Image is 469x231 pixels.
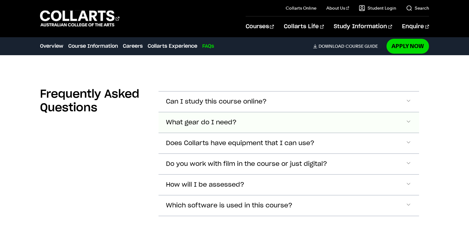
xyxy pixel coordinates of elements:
span: What gear do I need? [166,119,237,126]
a: Collarts Online [286,5,316,11]
span: Download [319,43,344,49]
div: Go to homepage [40,10,119,27]
a: Overview [40,42,63,50]
a: DownloadCourse Guide [313,43,383,49]
a: Apply Now [386,39,429,53]
span: Do you work with film in the course or just digital? [166,161,327,168]
a: Search [406,5,429,11]
button: How will I be assessed? [159,175,419,195]
span: Can I study this course online? [166,98,267,105]
a: About Us [326,5,349,11]
button: Can I study this course online? [159,91,419,112]
button: Which software is used in this course? [159,195,419,216]
a: Course Information [68,42,118,50]
button: What gear do I need? [159,112,419,133]
a: Careers [123,42,143,50]
button: Does Collarts have equipment that I can use? [159,133,419,153]
a: FAQs [202,42,214,50]
a: Study Information [334,16,392,37]
button: Do you work with film in the course or just digital? [159,154,419,174]
span: Which software is used in this course? [166,202,293,209]
a: Collarts Experience [148,42,197,50]
a: Enquire [402,16,429,37]
a: Collarts Life [284,16,324,37]
h2: Frequently Asked Questions [40,87,149,115]
a: Student Login [359,5,396,11]
span: How will I be assessed? [166,181,244,189]
span: Does Collarts have equipment that I can use? [166,140,315,147]
a: Courses [246,16,274,37]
